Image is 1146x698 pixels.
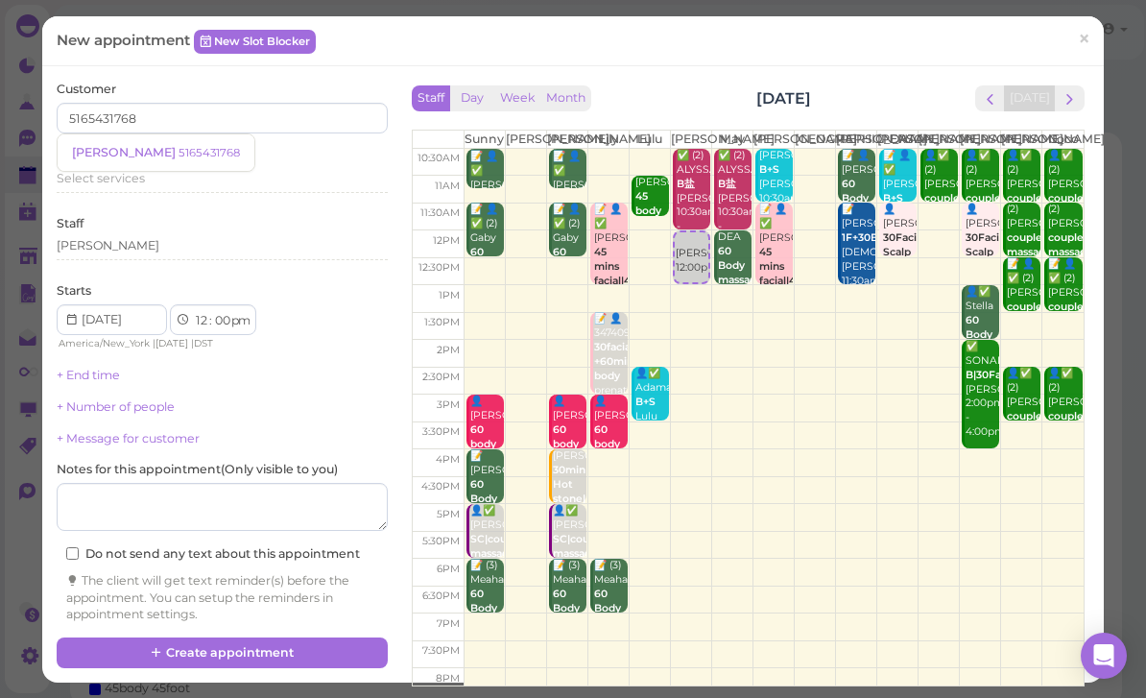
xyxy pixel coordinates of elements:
div: 📝 [PERSON_NAME] [DEMOGRAPHIC_DATA] [PERSON_NAME] 11:30am - 1:00pm [841,203,875,317]
b: 60 Body massage [842,178,887,219]
span: 12:30pm [418,261,460,274]
b: 45 body massage [635,190,680,231]
b: couples massage [1048,410,1093,437]
a: + Number of people [57,399,175,414]
b: SC|couples massage [553,533,610,560]
div: 👤✅ Stella [PERSON_NAME] 1:00pm - 2:00pm [965,285,999,414]
div: 👤✅ (2) [PERSON_NAME] Coco|[PERSON_NAME] 2:30pm - 3:30pm [1006,367,1040,510]
button: next [1055,85,1085,111]
span: 1pm [439,289,460,301]
div: 👤✅ [PERSON_NAME] [PERSON_NAME] |Sunny 5:00pm - 6:00pm [552,504,586,633]
b: 60 Body massage [718,245,763,286]
th: Sunny [464,131,505,148]
b: 30facial +60mins body [594,341,638,382]
a: + Message for customer [57,431,200,445]
small: 5165431768 [179,146,240,159]
div: 📝 👤✅ (2) Gaby [DEMOGRAPHIC_DATA] [PERSON_NAME] |Sunny 11:30am - 12:30pm [469,203,504,374]
b: 60 Body massage [966,314,1011,355]
label: Staff [57,215,84,232]
div: 📝 👤✅ [PERSON_NAME] CBD [PERSON_NAME] |Sunny 10:15am - 11:15am [552,150,586,322]
div: 📝 [PERSON_NAME] Deep Sunny 4:00pm - 5:00pm [469,449,504,592]
div: 📝 👤✅ (2) Gaby [DEMOGRAPHIC_DATA] [PERSON_NAME] |Sunny 11:30am - 12:30pm [552,203,586,374]
div: | | [57,335,271,352]
b: 30Facial|30min Scalp treatment [966,231,1043,273]
b: B盐 [718,178,736,190]
span: 5:30pm [422,535,460,547]
b: 60 body massage in the cave [594,423,639,493]
div: [PERSON_NAME] [PERSON_NAME] 10:30am - 11:30am [758,149,793,234]
b: B盐 [677,178,695,190]
b: couples massage [1048,192,1093,219]
b: 60 Body massage [470,478,515,519]
a: New Slot Blocker [194,30,316,53]
span: 3:30pm [422,425,460,438]
span: [DATE] [155,337,188,349]
th: [PERSON_NAME] [836,131,877,148]
span: 7:30pm [422,644,460,657]
span: 5pm [437,508,460,520]
div: 📝 👤✅ [PERSON_NAME] CBD [PERSON_NAME] |Sunny 10:15am - 11:15am [469,150,504,322]
b: couples massage [924,192,969,219]
button: prev [975,85,1005,111]
b: 60 Body massage [553,246,598,287]
div: 📝 👤✅ [PERSON_NAME] 1*45F45脸 1*30脸60B [PERSON_NAME]|[PERSON_NAME] 11:30am - 1:00pm [593,203,628,445]
th: Lulu [629,131,670,148]
b: 60 Body massage [594,588,639,629]
span: Select services [57,171,145,185]
b: 60 Body massage [470,588,515,629]
div: (2) [PERSON_NAME] Coco|[PERSON_NAME] 11:30am - 12:30pm [1006,203,1040,331]
div: [PERSON_NAME] [57,237,159,254]
span: DST [194,337,213,349]
div: The client will get text reminder(s) before the appointment. You can setup the reminders in appoi... [66,572,378,624]
a: + End time [57,368,120,382]
b: 60 body massage in the cave [553,423,598,493]
div: 👤[PERSON_NAME] Lily|[PERSON_NAME] |Sunny 3:00pm - 4:00pm [593,395,628,580]
span: 8pm [436,672,460,685]
label: Do not send any text about this appointment [66,545,360,563]
b: couples massage [1007,231,1052,258]
button: [DATE] [1004,85,1056,111]
button: Month [540,85,591,111]
div: 👤✅ (2) [PERSON_NAME] Coco|[PERSON_NAME] 10:30am - 11:30am [1047,149,1083,292]
span: [PERSON_NAME] [72,145,179,159]
th: May [711,131,752,148]
span: 3pm [437,398,460,411]
div: 👤✅ (2) [PERSON_NAME] [PERSON_NAME]|[PERSON_NAME] 10:30am - 11:30am [965,149,999,292]
span: 4:30pm [421,480,460,493]
b: B+S [759,163,779,176]
input: Search by name or phone [57,103,388,133]
span: 6:30pm [422,590,460,602]
th: [PERSON_NAME] [670,131,711,148]
th: [GEOGRAPHIC_DATA] [795,131,836,148]
div: 👤✅ [PERSON_NAME] [PERSON_NAME] |Sunny 5:00pm - 6:00pm [469,504,504,633]
div: ✅ (2) ALYSSA [PERSON_NAME]|May 10:30am - 12:00pm [717,149,752,249]
div: DEA May 12:00pm - 1:00pm [717,230,752,345]
div: 👤[PERSON_NAME] Lily|[PERSON_NAME] |Sunny 3:00pm - 4:00pm [552,395,586,580]
div: [PERSON_NAME] [PERSON_NAME] 4:00pm - 5:00pm [552,449,586,564]
label: Customer [57,81,116,98]
b: 45 mins facial|45 foot massage [594,246,639,316]
span: 2pm [437,344,460,356]
div: [PERSON_NAME] 12:00pm [675,232,708,276]
button: Week [494,85,541,111]
b: couples massage [1048,231,1093,258]
th: Coco [1042,131,1084,148]
div: 👤[PERSON_NAME] [PERSON_NAME]|[PERSON_NAME] 11:30am - 12:30pm [965,203,999,346]
th: [PERSON_NAME] [546,131,587,148]
div: 📝 👤✅ (2) [PERSON_NAME] Room Coco|[PERSON_NAME] 12:30pm - 1:30pm [1006,257,1040,415]
div: Open Intercom Messenger [1081,633,1127,679]
input: Do not send any text about this appointment [66,547,79,560]
span: 10:30am [418,152,460,164]
b: 45 mins facial|45 foot massage [759,246,804,316]
button: Staff [412,85,450,111]
span: × [1078,26,1090,53]
div: 👤✅ Adamantia Lulu 2:30pm - 3:30pm [634,367,669,467]
div: 📝 👤✅ [PERSON_NAME] 1*45F45脸 1*30脸60B [PERSON_NAME]|[PERSON_NAME] 11:30am - 1:00pm [758,203,793,445]
button: Day [449,85,495,111]
span: 1:30pm [424,316,460,328]
b: 30min Hot stone|B [553,464,593,505]
th: [PERSON_NAME] [505,131,546,148]
div: 📝 👤✅ [PERSON_NAME] GP [PERSON_NAME] 10:30am - 11:30am [882,149,917,277]
b: 60 Body massage [553,588,598,629]
div: 👤[PERSON_NAME] [PERSON_NAME]|[PERSON_NAME] 11:30am - 12:30pm [882,203,917,346]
